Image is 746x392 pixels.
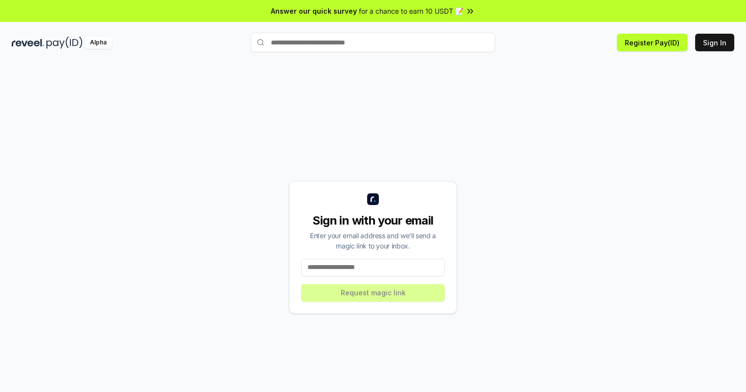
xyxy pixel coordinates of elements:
button: Sign In [695,34,734,51]
img: pay_id [46,37,83,49]
span: for a chance to earn 10 USDT 📝 [359,6,463,16]
div: Enter your email address and we’ll send a magic link to your inbox. [301,230,445,251]
span: Answer our quick survey [271,6,357,16]
div: Alpha [85,37,112,49]
img: reveel_dark [12,37,44,49]
button: Register Pay(ID) [617,34,687,51]
div: Sign in with your email [301,213,445,228]
img: logo_small [367,193,379,205]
